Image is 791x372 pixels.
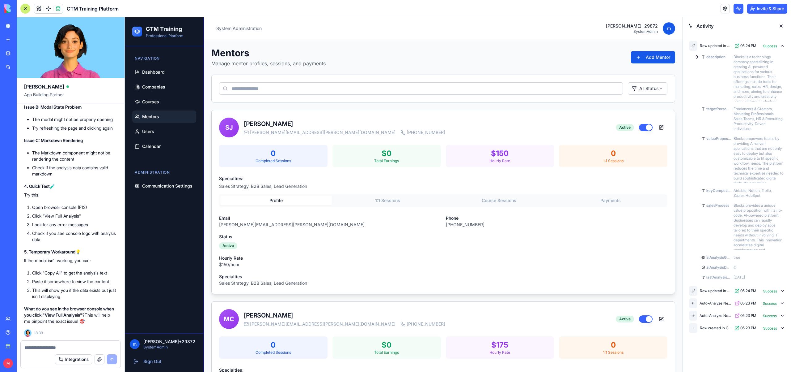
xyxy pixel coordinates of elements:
[700,43,732,48] div: Row updated in Companies
[7,63,71,76] a: Companies
[24,92,117,103] span: App Building Partner
[211,131,312,141] div: $ 0
[94,244,543,250] p: $ 150 /hour
[24,104,82,110] strong: Issue B: Modal State Problem
[119,294,320,302] div: [PERSON_NAME]
[94,100,114,120] div: SJ
[24,306,117,324] p: This will help me pinpoint the exact issue! 🎯
[87,42,201,50] p: Manage mentor profiles, sessions, and payments
[94,198,105,203] label: Email
[325,141,426,146] div: Hourly Rate
[438,131,539,141] div: 0
[696,22,772,30] span: Activity
[94,263,543,269] p: Sales Strategy, B2B Sales, Lead Generation
[7,162,71,175] a: Communication Settings
[3,358,13,368] span: M
[94,238,118,243] label: Hourly Rate
[5,322,15,332] span: m
[7,108,71,120] a: Users
[24,329,32,337] img: Ella_00000_wcx2te.png
[438,141,539,146] div: 1:1 Sessions
[119,304,271,310] span: [PERSON_NAME][EMAIL_ADDRESS][PERSON_NAME][DOMAIN_NAME]
[207,178,319,188] button: 1:1 Sessions
[481,12,533,17] p: SystemAdmin
[19,321,74,327] p: [PERSON_NAME]+29872
[32,204,117,210] li: Open browser console (F12)
[321,198,334,203] label: Phone
[32,222,117,228] li: Look for any error messages
[5,339,74,350] button: Sign Out
[538,5,550,17] span: m
[7,93,71,106] a: Mentors
[7,123,71,135] a: Calendar
[34,331,43,335] span: 18:39
[700,326,732,331] div: Row created in Companies
[734,54,784,104] span: Blocks is a technology company specializing in creating AI-powered applications for various busin...
[32,165,117,177] li: Check if the analysis data contains valid markdown
[740,313,756,318] span: 05:23 PM
[32,213,117,219] li: Click "View Full Analysis"
[706,106,731,111] span: targetPersonas
[98,323,199,333] div: 0
[32,116,117,123] li: The modal might not be properly opening
[21,7,59,16] h2: GTM Training
[32,279,117,285] li: Paste it somewhere to view the content
[24,83,64,90] span: [PERSON_NAME]
[98,131,199,141] div: 0
[740,288,756,293] span: 05:24 PM
[700,301,732,306] div: Auto-Analyze New Companies
[94,166,543,172] p: Sales Strategy, B2B Sales, Lead Generation
[276,112,320,118] span: [PHONE_NUMBER]
[91,8,137,14] p: System Administration
[32,270,117,276] li: Click "Copy All" to get the analysis text
[24,249,117,255] h3: 💡
[87,30,201,41] h1: Mentors
[94,217,108,222] label: Status
[763,44,777,49] span: Success
[734,136,784,196] span: Blocks empowers teams by providing AI-driven applications that are not only easy to deploy but al...
[94,204,316,210] p: [PERSON_NAME][EMAIL_ADDRESS][PERSON_NAME][DOMAIN_NAME]
[17,111,29,117] span: Users
[706,203,729,208] span: salesProcess
[740,301,756,306] span: 05:23 PM
[24,183,117,189] h3: 🧪
[325,131,426,141] div: $ 150
[700,288,732,293] div: Row updated in Companies
[763,301,777,306] span: Success
[21,16,59,21] p: Professional Platform
[98,141,199,146] div: Completed Sessions
[24,192,117,198] p: Try this:
[119,112,271,118] span: [PERSON_NAME][EMAIL_ADDRESS][PERSON_NAME][DOMAIN_NAME]
[7,49,71,61] a: Dashboard
[325,333,426,338] div: Hourly Rate
[67,5,119,12] h1: GTM Training Platform
[17,126,36,132] span: Calendar
[7,36,71,46] div: Navigation
[325,323,426,333] div: $ 175
[734,106,784,131] span: Freelancers & Creators, Marketing Professionals, Sales Teams, HR & Recruiting, Productivity-Drive...
[55,354,92,364] button: Integrations
[94,350,119,355] label: Specialties:
[763,314,777,318] span: Success
[211,141,312,146] div: Total Earnings
[94,257,117,262] label: Specialties
[734,188,784,198] span: Airtable, Notion, Trello, Zapier, HubSpot
[706,188,731,193] span: keyCompetitors
[438,323,539,333] div: 0
[17,96,34,102] span: Mentors
[740,43,756,48] span: 05:24 PM
[32,150,117,162] li: The Markdown component might not be rendering the content
[740,326,756,331] span: 05:23 PM
[319,178,430,188] button: Course Sessions
[763,289,777,294] span: Success
[4,4,43,13] img: logo
[276,304,320,310] span: [PHONE_NUMBER]
[119,102,320,111] div: [PERSON_NAME]
[706,275,731,280] span: lastAnalysisDate
[24,249,75,254] strong: 5. Temporary Workaround
[491,298,509,305] div: Active
[94,225,112,232] div: Active
[747,4,787,14] button: Invite & Share
[734,255,740,260] span: true
[24,257,117,264] p: If the modal isn't working, you can:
